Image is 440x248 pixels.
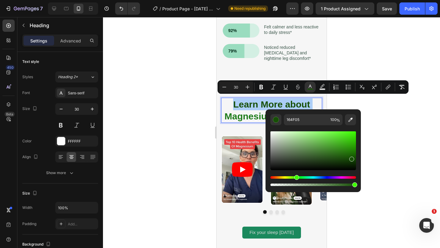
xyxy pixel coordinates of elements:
[2,2,46,15] button: 7
[382,6,392,11] span: Save
[68,90,97,96] div: Sans-serif
[22,167,98,178] button: Show more
[46,170,75,176] div: Show more
[217,17,327,248] iframe: Design area
[218,80,409,94] div: Editor contextual toolbar
[22,153,39,161] div: Align
[419,218,434,233] iframe: Intercom live chat
[399,2,425,15] button: Publish
[22,105,38,113] div: Size
[60,38,81,44] p: Advanced
[22,205,32,210] div: Width
[159,5,161,12] span: /
[22,59,39,64] div: Text style
[22,90,30,96] div: Font
[270,176,356,179] div: Hue
[22,74,33,80] div: Styles
[30,22,96,29] p: Heading
[22,221,36,227] div: Padding
[405,5,420,12] div: Publish
[68,139,97,144] div: FFFFFF
[316,2,374,15] button: 1 product assigned
[321,5,361,12] span: 1 product assigned
[234,6,266,11] span: Need republishing
[56,202,98,213] input: Auto
[58,74,78,80] span: Heading 2*
[6,65,15,70] div: 450
[5,112,15,117] div: Beta
[22,189,38,198] div: Size
[336,117,340,124] span: %
[68,221,97,227] div: Add...
[30,38,47,44] p: Settings
[115,2,140,15] div: Undo/Redo
[55,71,98,82] button: Heading 2*
[22,138,32,144] div: Color
[162,5,214,12] span: Product Page - [DATE] 15:53:44
[284,114,328,125] input: E.g FFFFFF
[40,5,43,12] p: 7
[377,2,397,15] button: Save
[432,209,437,214] span: 1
